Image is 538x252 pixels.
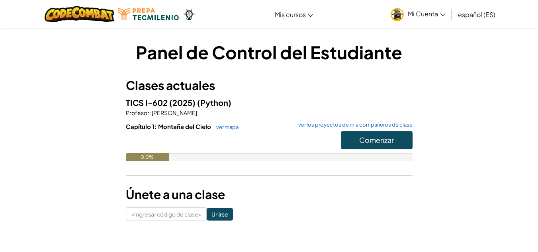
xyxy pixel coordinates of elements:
font: ver mapa [216,124,239,130]
a: español (ES) [454,4,499,25]
font: : [149,109,151,116]
img: Logotipo de Tecmilenio [118,8,179,20]
font: TICS I-602 (2025) [126,98,196,107]
font: Mis cursos [275,10,306,19]
input: Unirse [207,208,233,221]
font: 0.0% [141,154,154,160]
font: [PERSON_NAME] [152,109,197,116]
a: Mi Cuenta [387,2,449,27]
input: <Ingresar código de clase> [126,207,207,221]
font: (Python) [197,98,231,107]
img: avatar [391,8,404,21]
img: Logotipo de CodeCombat [45,6,114,22]
button: Comenzar [341,131,413,149]
img: Ozaria [183,8,196,20]
font: Panel de Control del Estudiante [136,41,402,63]
a: Mis cursos [271,4,317,25]
font: Clases actuales [126,78,215,93]
font: Profesor [126,109,149,116]
font: Únete a una clase [126,187,225,202]
font: ver los proyectos de mis compañeros de clase [298,121,413,128]
font: Capítulo 1: Montaña del Cielo [126,123,211,130]
font: español (ES) [458,10,495,19]
font: Mi Cuenta [408,10,438,18]
font: Comenzar [359,135,394,145]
